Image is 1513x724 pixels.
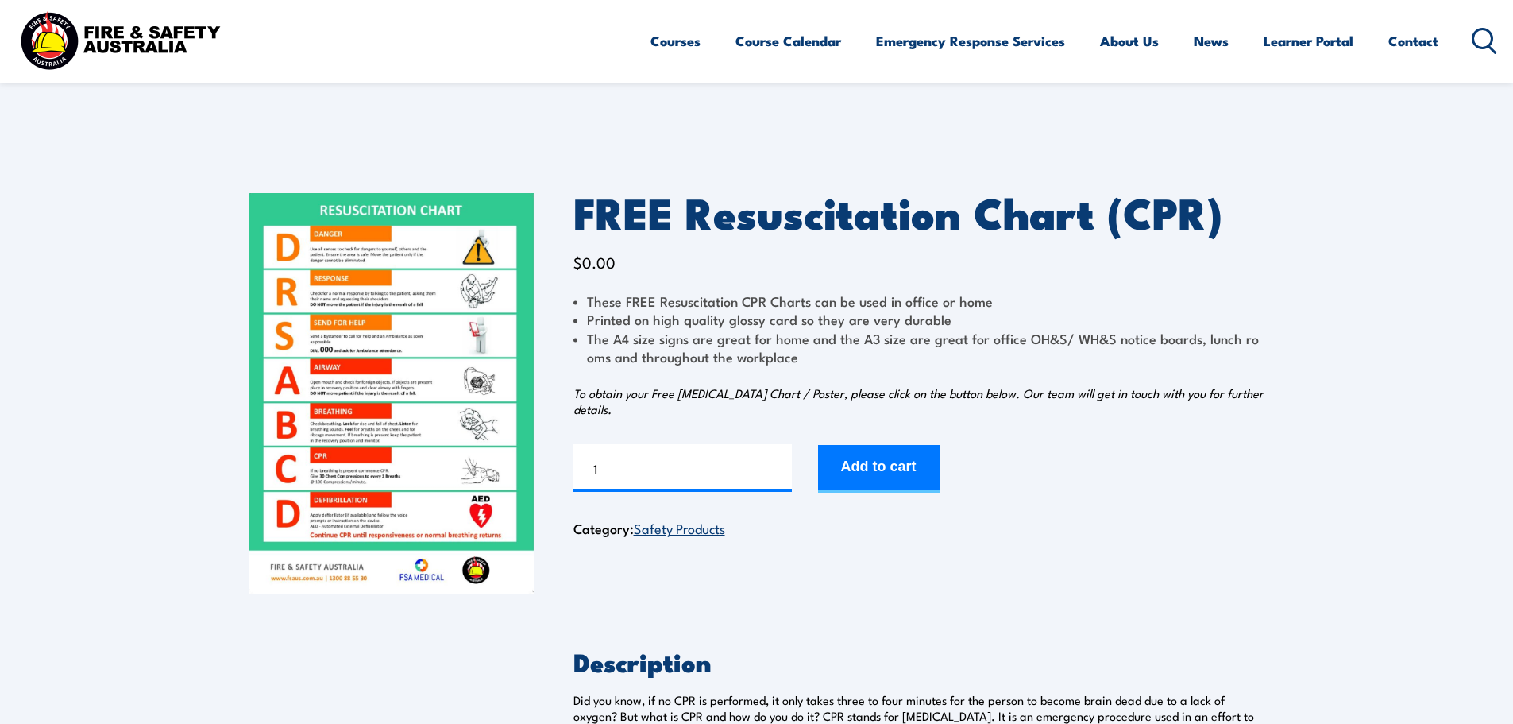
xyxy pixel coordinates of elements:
a: Courses [650,20,701,62]
a: Learner Portal [1264,20,1353,62]
li: The A4 size signs are great for home and the A3 size are great for office OH&S/ WH&S notice board... [573,329,1265,366]
h1: FREE Resuscitation Chart (CPR) [573,193,1265,230]
h2: Description [573,650,1265,672]
button: Add to cart [818,445,940,493]
img: FREE Resuscitation Chart - What are the 7 steps to CPR? [249,193,534,594]
input: Product quantity [573,444,792,492]
span: $ [573,251,582,273]
a: Course Calendar [735,20,841,62]
span: Category: [573,518,725,538]
bdi: 0.00 [573,251,616,273]
em: To obtain your Free [MEDICAL_DATA] Chart / Poster, please click on the button below. Our team wil... [573,385,1264,417]
a: Emergency Response Services [876,20,1065,62]
a: Safety Products [634,518,725,537]
li: Printed on high quality glossy card so they are very durable [573,310,1265,328]
a: News [1194,20,1229,62]
li: These FREE Resuscitation CPR Charts can be used in office or home [573,292,1265,310]
a: About Us [1100,20,1159,62]
a: Contact [1388,20,1438,62]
